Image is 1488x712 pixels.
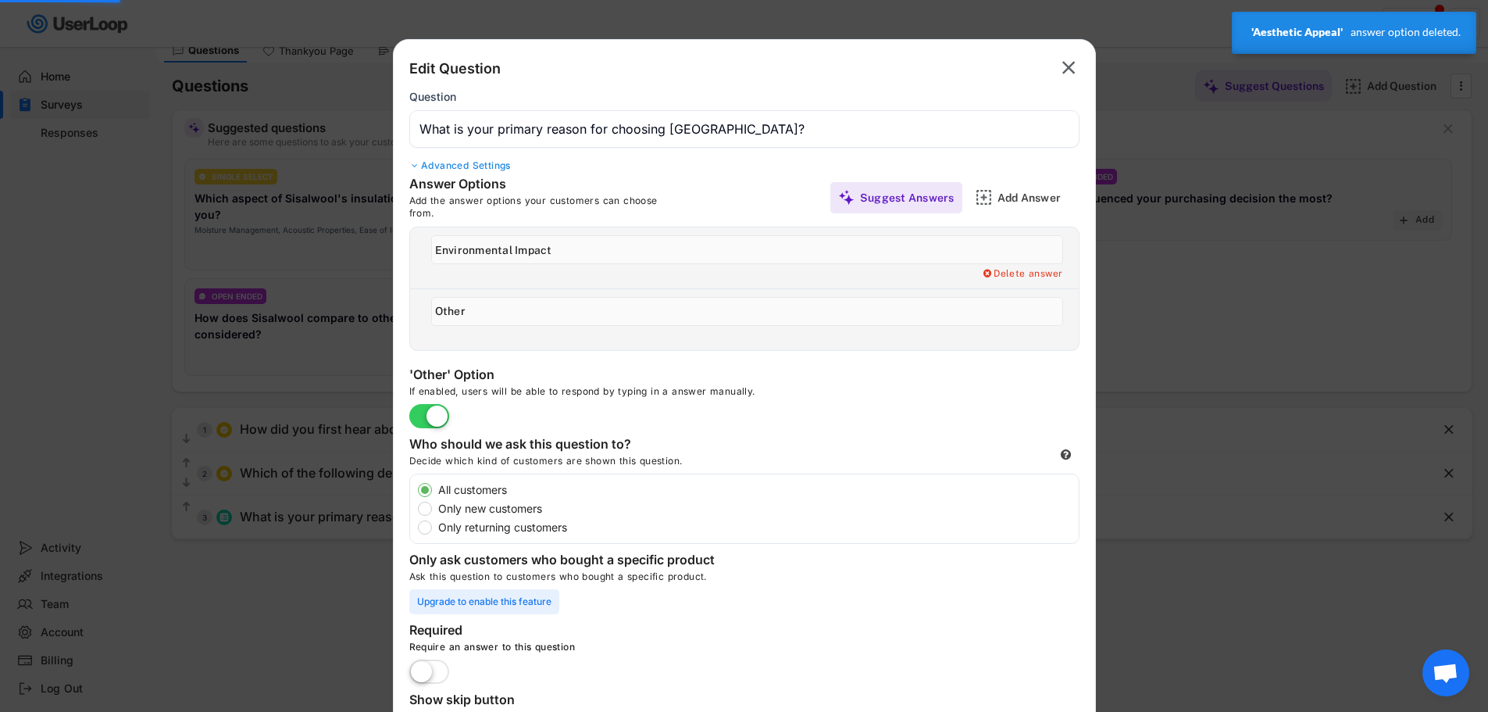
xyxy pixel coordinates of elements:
[1062,56,1076,79] text: 
[997,191,1076,205] div: Add Answer
[409,59,501,78] div: Edit Question
[838,189,855,206] img: MagicMajor%20%28Purple%29.svg
[409,110,1079,148] input: Type your question here...
[976,189,992,206] img: AddMajor.svg
[409,176,644,195] div: Answer Options
[1251,26,1343,38] strong: 'Aesthetic Appeal'
[434,485,1079,496] label: All customers
[409,589,559,614] div: Upgrade to enable this feature
[434,503,1079,514] label: Only new customers
[409,367,722,385] div: 'Other' Option
[431,297,1063,326] input: Other
[409,455,800,474] div: Decide which kind of customers are shown this question.
[409,571,1079,589] div: Ask this question to customers who bought a specific product.
[1058,55,1079,81] button: 
[1422,649,1469,696] a: Open chat
[860,191,955,205] div: Suggest Answers
[434,522,1079,533] label: Only returning customers
[431,235,1063,264] input: Environmental Impact
[409,159,1079,172] div: Advanced Settings
[409,641,878,660] div: Require an answer to this question
[409,195,683,219] div: Add the answer options your customers can choose from.
[409,552,722,571] div: Only ask customers who bought a specific product
[409,622,722,641] div: Required
[409,90,456,104] div: Question
[982,268,1063,281] div: Delete answer
[1351,26,1461,38] p: answer option deleted.
[409,692,722,710] div: Show skip button
[409,385,878,404] div: If enabled, users will be able to respond by typing in a answer manually.
[409,436,722,455] div: Who should we ask this question to?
